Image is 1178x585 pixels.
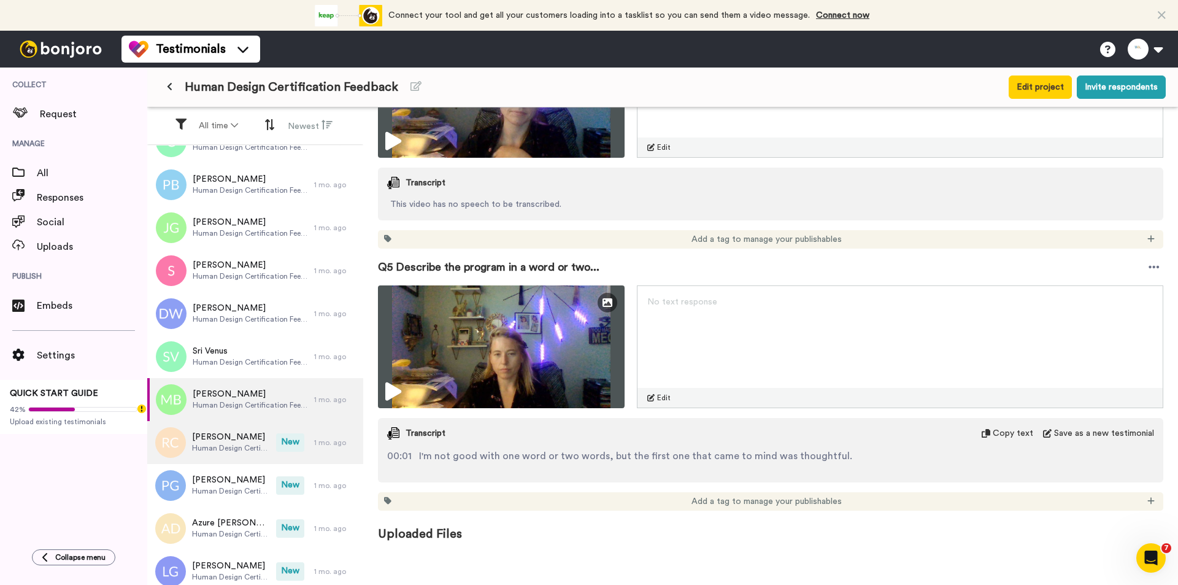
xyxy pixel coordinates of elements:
[314,395,357,405] div: 1 mo. ago
[193,345,308,357] span: Sri Venus
[156,212,187,243] img: jg.png
[185,79,398,96] span: Human Design Certification Feedback
[147,163,363,206] a: [PERSON_NAME]Human Design Certification Feedback1 mo. ago
[406,177,445,189] span: Transcript
[314,481,357,490] div: 1 mo. ago
[314,352,357,362] div: 1 mo. ago
[315,5,382,26] div: animation
[387,427,399,440] img: transcript.svg
[10,405,26,414] span: 42%
[657,142,671,152] span: Edit
[129,39,148,59] img: tm-color.svg
[1077,76,1166,99] button: Invite respondents
[193,173,308,185] span: [PERSON_NAME]
[147,507,363,550] a: Azure [PERSON_NAME]Human Design Certification FeedbackNew1 mo. ago
[691,233,842,246] span: Add a tag to manage your publishables
[314,309,357,319] div: 1 mo. ago
[993,427,1033,440] span: Copy text
[37,215,147,230] span: Social
[155,513,186,544] img: ad.png
[15,41,107,58] img: bj-logo-header-white.svg
[387,449,412,463] span: 00:01
[37,239,147,254] span: Uploads
[378,285,625,408] img: d36696e2-95be-4694-ab5b-9274351891fc-thumbnail_full-1754684978.jpg
[816,11,869,20] a: Connect now
[156,384,187,415] img: mb.png
[147,378,363,421] a: [PERSON_NAME]Human Design Certification Feedback1 mo. ago
[314,266,357,276] div: 1 mo. ago
[647,298,717,306] span: No text response
[314,180,357,190] div: 1 mo. ago
[147,464,363,507] a: [PERSON_NAME]Human Design Certification FeedbackNew1 mo. ago
[406,427,445,440] span: Transcript
[156,341,187,372] img: sv.png
[193,400,308,410] span: Human Design Certification Feedback
[192,431,270,443] span: [PERSON_NAME]
[280,114,340,138] button: Newest
[314,223,357,233] div: 1 mo. ago
[378,198,1163,211] span: This video has no speech to be transcribed.
[193,216,308,228] span: [PERSON_NAME]
[314,567,357,576] div: 1 mo. ago
[314,524,357,533] div: 1 mo. ago
[1009,76,1072,99] button: Edit project
[156,169,187,200] img: pb.png
[32,549,115,565] button: Collapse menu
[37,298,147,313] span: Embeds
[193,228,308,238] span: Human Design Certification Feedback
[276,519,304,538] span: New
[10,417,137,427] span: Upload existing testimonials
[657,393,671,403] span: Edit
[1136,543,1166,573] iframe: Intercom live chat
[156,41,226,58] span: Testimonials
[192,529,270,539] span: Human Design Certification Feedback
[193,357,308,367] span: Human Design Certification Feedback
[40,107,147,122] span: Request
[155,470,186,501] img: pg.png
[1054,427,1154,440] span: Save as a new testimonial
[55,552,106,562] span: Collapse menu
[192,474,270,486] span: [PERSON_NAME]
[193,388,308,400] span: [PERSON_NAME]
[193,259,308,271] span: [PERSON_NAME]
[147,249,363,292] a: [PERSON_NAME]Human Design Certification Feedback1 mo. ago
[37,190,147,205] span: Responses
[193,185,308,195] span: Human Design Certification Feedback
[388,11,810,20] span: Connect your tool and get all your customers loading into a tasklist so you can send them a video...
[387,177,399,189] img: transcript.svg
[192,486,270,496] span: Human Design Certification Feedback
[314,438,357,447] div: 1 mo. ago
[191,115,245,137] button: All time
[193,142,308,152] span: Human Design Certification Feedback
[147,206,363,249] a: [PERSON_NAME]Human Design Certification Feedback1 mo. ago
[419,449,852,463] span: I'm not good with one word or two words, but the first one that came to mind was thoughtful.
[156,255,187,286] img: s.png
[691,495,842,508] span: Add a tag to manage your publishables
[136,403,147,414] div: Tooltip anchor
[147,292,363,335] a: [PERSON_NAME]Human Design Certification Feedback1 mo. ago
[37,166,147,180] span: All
[192,560,270,572] span: [PERSON_NAME]
[276,562,304,581] span: New
[378,258,599,276] span: Q5 Describe the program in a word or two...
[1161,543,1171,553] span: 7
[10,389,98,398] span: QUICK START GUIDE
[276,433,304,452] span: New
[378,511,1163,543] span: Uploaded Files
[192,572,270,582] span: Human Design Certification Feedback
[156,298,187,329] img: dw.png
[147,421,363,464] a: [PERSON_NAME]Human Design Certification FeedbackNew1 mo. ago
[147,335,363,378] a: Sri VenusHuman Design Certification Feedback1 mo. ago
[155,427,186,458] img: rc.png
[193,271,308,281] span: Human Design Certification Feedback
[193,302,308,314] span: [PERSON_NAME]
[193,314,308,324] span: Human Design Certification Feedback
[276,476,304,495] span: New
[37,348,147,363] span: Settings
[192,517,270,529] span: Azure [PERSON_NAME]
[192,443,270,453] span: Human Design Certification Feedback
